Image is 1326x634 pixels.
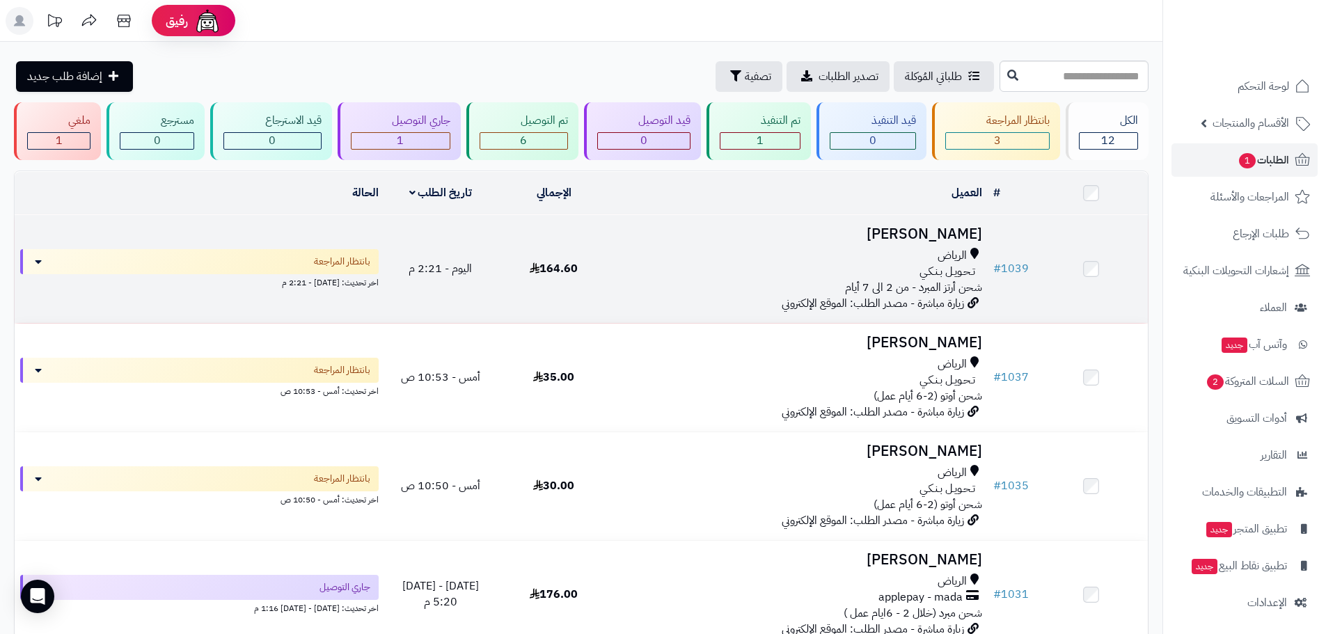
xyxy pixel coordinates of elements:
span: تـحـويـل بـنـكـي [919,264,975,280]
a: العملاء [1171,291,1318,324]
span: اليوم - 2:21 م [409,260,472,277]
a: الحالة [352,184,379,201]
div: اخر تحديث: [DATE] - 2:21 م [20,274,379,289]
a: الكل12 [1063,102,1151,160]
div: 0 [120,133,194,149]
div: قيد الاسترجاع [223,113,321,129]
div: قيد التنفيذ [830,113,915,129]
div: اخر تحديث: أمس - 10:50 ص [20,491,379,506]
a: #1031 [993,586,1029,603]
img: logo-2.png [1231,31,1313,60]
span: الأقسام والمنتجات [1213,113,1289,133]
img: ai-face.png [194,7,221,35]
span: 12 [1101,132,1115,149]
span: أمس - 10:50 ص [401,477,480,494]
span: جديد [1222,338,1247,353]
div: 1 [720,133,800,149]
span: شحن أوتو (2-6 أيام عمل) [874,496,982,513]
span: جديد [1192,559,1217,574]
span: 1 [757,132,764,149]
div: 0 [224,133,320,149]
a: بانتظار المراجعة 3 [929,102,1063,160]
h3: [PERSON_NAME] [616,443,982,459]
div: 0 [598,133,690,149]
span: 164.60 [530,260,578,277]
span: 30.00 [533,477,574,494]
div: Open Intercom Messenger [21,580,54,613]
span: إشعارات التحويلات البنكية [1183,261,1289,280]
span: تطبيق نقاط البيع [1190,556,1287,576]
span: جاري التوصيل [319,580,370,594]
a: الطلبات1 [1171,143,1318,177]
span: لوحة التحكم [1238,77,1289,96]
a: طلباتي المُوكلة [894,61,994,92]
div: 1 [352,133,450,149]
a: قيد الاسترجاع 0 [207,102,334,160]
a: إشعارات التحويلات البنكية [1171,254,1318,287]
span: # [993,260,1001,277]
span: المراجعات والأسئلة [1210,187,1289,207]
a: جاري التوصيل 1 [335,102,464,160]
a: الإعدادات [1171,586,1318,619]
span: بانتظار المراجعة [314,255,370,269]
a: الإجمالي [537,184,571,201]
span: 176.00 [530,586,578,603]
a: وآتس آبجديد [1171,328,1318,361]
a: #1039 [993,260,1029,277]
a: أدوات التسويق [1171,402,1318,435]
a: التقارير [1171,438,1318,472]
div: جاري التوصيل [351,113,450,129]
a: # [993,184,1000,201]
span: الرياض [938,573,967,589]
div: اخر تحديث: [DATE] - [DATE] 1:16 م [20,600,379,615]
a: تصدير الطلبات [787,61,890,92]
h3: [PERSON_NAME] [616,552,982,568]
a: العميل [952,184,982,201]
span: وآتس آب [1220,335,1287,354]
span: الرياض [938,465,967,481]
span: إضافة طلب جديد [27,68,102,85]
div: 6 [480,133,567,149]
a: المراجعات والأسئلة [1171,180,1318,214]
div: تم التنفيذ [720,113,800,129]
span: 0 [640,132,647,149]
span: التقارير [1261,445,1287,465]
span: تـحـويـل بـنـكـي [919,481,975,497]
a: تاريخ الطلب [409,184,473,201]
span: applepay - mada [878,589,963,605]
span: تصفية [745,68,771,85]
span: تطبيق المتجر [1205,519,1287,539]
div: الكل [1079,113,1138,129]
span: طلبات الإرجاع [1233,224,1289,244]
span: السلات المتروكة [1206,372,1289,391]
span: الإعدادات [1247,593,1287,612]
span: 0 [154,132,161,149]
span: 1 [1239,153,1256,169]
span: شحن مبرد (خلال 2 - 6ايام عمل ) [844,605,982,621]
span: طلباتي المُوكلة [905,68,962,85]
div: 1 [28,133,90,149]
div: 3 [946,133,1049,149]
span: تـحـويـل بـنـكـي [919,372,975,388]
span: أمس - 10:53 ص [401,369,480,386]
span: رفيق [166,13,188,29]
a: #1037 [993,369,1029,386]
span: جديد [1206,522,1232,537]
a: تطبيق المتجرجديد [1171,512,1318,546]
div: تم التوصيل [480,113,568,129]
a: تم التوصيل 6 [464,102,581,160]
div: 0 [830,133,915,149]
span: [DATE] - [DATE] 5:20 م [402,578,479,610]
span: 6 [520,132,527,149]
a: إضافة طلب جديد [16,61,133,92]
span: زيارة مباشرة - مصدر الطلب: الموقع الإلكتروني [782,512,964,529]
span: زيارة مباشرة - مصدر الطلب: الموقع الإلكتروني [782,404,964,420]
span: بانتظار المراجعة [314,363,370,377]
span: 0 [869,132,876,149]
span: 2 [1207,374,1224,390]
span: الطلبات [1238,150,1289,170]
button: تصفية [716,61,782,92]
span: 1 [397,132,404,149]
h3: [PERSON_NAME] [616,226,982,242]
div: مسترجع [120,113,194,129]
